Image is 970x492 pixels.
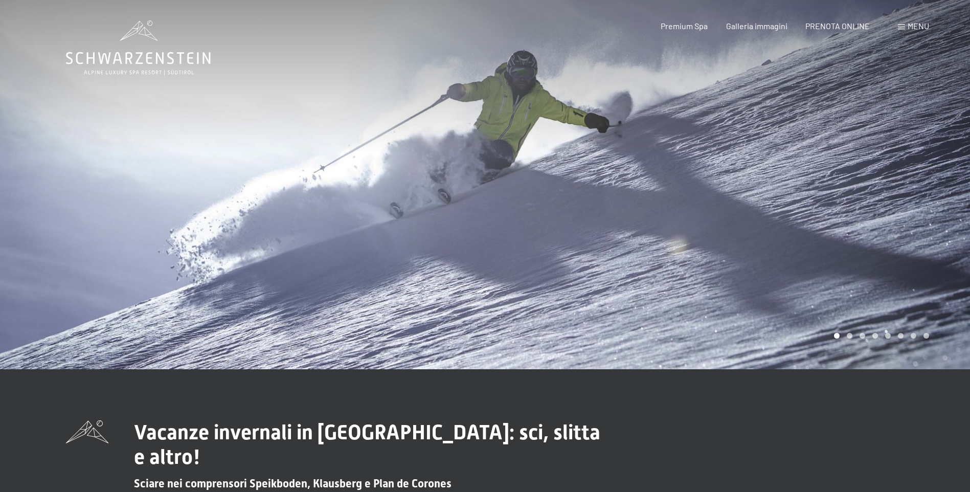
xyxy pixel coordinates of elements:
[872,333,878,339] div: Carousel Page 4
[911,333,916,339] div: Carousel Page 7
[834,333,840,339] div: Carousel Page 1 (Current Slide)
[726,21,787,31] a: Galleria immagini
[805,21,870,31] a: PRENOTA ONLINE
[908,21,929,31] span: Menu
[860,333,865,339] div: Carousel Page 3
[830,333,929,339] div: Carousel Pagination
[661,21,708,31] a: Premium Spa
[898,333,904,339] div: Carousel Page 6
[134,420,600,469] span: Vacanze invernali in [GEOGRAPHIC_DATA]: sci, slitta e altro!
[134,477,452,490] span: Sciare nei comprensori Speikboden, Klausberg e Plan de Corones
[885,333,891,339] div: Carousel Page 5
[847,333,852,339] div: Carousel Page 2
[923,333,929,339] div: Carousel Page 8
